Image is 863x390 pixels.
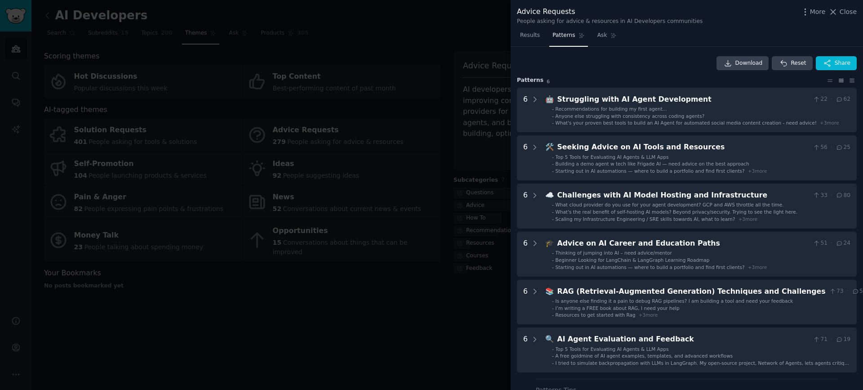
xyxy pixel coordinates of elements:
[735,59,763,67] span: Download
[547,79,550,84] span: 6
[639,312,658,318] span: + 3 more
[813,192,827,200] span: 33
[552,168,554,174] div: -
[791,59,806,67] span: Reset
[556,312,636,318] span: Resources to get started with Rag
[552,216,554,222] div: -
[813,239,827,247] span: 51
[748,168,767,174] span: + 3 more
[828,7,857,17] button: Close
[545,287,554,296] span: 📚
[556,360,850,372] span: I tried to simulate backpropagation with LLMs in LangGraph. My open-source project, Network of Ag...
[835,59,850,67] span: Share
[552,264,554,270] div: -
[772,56,812,71] button: Reset
[523,238,528,270] div: 6
[831,336,832,344] span: ·
[556,202,784,207] span: What cloud provider do you use for your agent development? GCP and AWS throttle all the time.
[810,7,826,17] span: More
[557,286,826,297] div: RAG (Retrieval-Augmented Generation) Techniques and Challenges
[556,257,710,263] span: Beginner Looking for LangChain & LangGraph Learning Roadmap
[556,250,672,256] span: Thinking of jumping into AI – need advice/mentor
[840,7,857,17] span: Close
[813,336,827,344] span: 71
[813,143,827,152] span: 56
[820,120,839,126] span: + 3 more
[556,216,735,222] span: Scaling my Infrastructure Engineering / SRE skills towards AI, what to learn?
[597,31,607,40] span: Ask
[556,353,733,359] span: A free goldmine of AI agent examples, templates, and advanced workflows
[556,209,797,215] span: What's the real benefit of self-hosting AI models? Beyond privacy/security. Trying to see the lig...
[517,18,703,26] div: People asking for advice & resources in AI Developers communities
[556,161,749,166] span: Building a demo agent w tech like Frigade AI — need advice on the best approach
[557,334,810,345] div: AI Agent Evaluation and Feedback
[556,113,705,119] span: Anyone else struggling with consistency across coding agents?
[831,95,832,103] span: ·
[523,334,528,366] div: 6
[552,31,575,40] span: Patterns
[545,335,554,343] span: 🔍
[517,76,543,85] span: Pattern s
[556,154,669,160] span: Top 5 Tools for Evaluating AI Agents & LLM Apps
[523,286,528,318] div: 6
[545,95,554,103] span: 🤖
[523,142,528,174] div: 6
[836,192,850,200] span: 80
[545,143,554,151] span: 🛠️
[556,168,745,174] span: Starting out in AI automations — where to build a portfolio and find first clients?
[552,161,554,167] div: -
[552,120,554,126] div: -
[831,192,832,200] span: ·
[836,336,850,344] span: 19
[556,120,817,126] span: What's your proven best tools to build an AI Agent for automated social media content creation - ...
[552,360,554,366] div: -
[552,305,554,311] div: -
[545,191,554,199] span: ☁️
[552,346,554,352] div: -
[545,239,554,247] span: 🎓
[556,106,667,112] span: Recommendations for building my first agent...
[557,238,810,249] div: Advice on AI Career and Education Paths
[557,142,810,153] div: Seeking Advice on AI Tools and Resources
[520,31,540,40] span: Results
[738,216,757,222] span: + 3 more
[517,28,543,47] a: Results
[847,287,849,296] span: ·
[549,28,587,47] a: Patterns
[748,264,767,270] span: + 3 more
[556,305,680,311] span: I’m writing a FREE book about RAG, I need your help
[523,94,528,126] div: 6
[552,250,554,256] div: -
[552,298,554,304] div: -
[556,346,669,352] span: Top 5 Tools for Evaluating AI Agents & LLM Apps
[552,257,554,263] div: -
[716,56,769,71] a: Download
[836,95,850,103] span: 62
[556,264,745,270] span: Starting out in AI automations — where to build a portfolio and find first clients?
[552,353,554,359] div: -
[523,190,528,222] div: 6
[594,28,620,47] a: Ask
[813,95,827,103] span: 22
[557,94,810,105] div: Struggling with AI Agent Development
[552,312,554,318] div: -
[831,143,832,152] span: ·
[831,239,832,247] span: ·
[829,287,844,296] span: 73
[552,106,554,112] div: -
[552,209,554,215] div: -
[517,6,703,18] div: Advice Requests
[556,298,793,304] span: Is anyone else finding it a pain to debug RAG pipelines? I am building a tool and need your feedback
[552,154,554,160] div: -
[552,113,554,119] div: -
[836,143,850,152] span: 25
[816,56,857,71] button: Share
[557,190,810,201] div: Challenges with AI Model Hosting and Infrastructure
[836,239,850,247] span: 24
[552,202,554,208] div: -
[801,7,826,17] button: More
